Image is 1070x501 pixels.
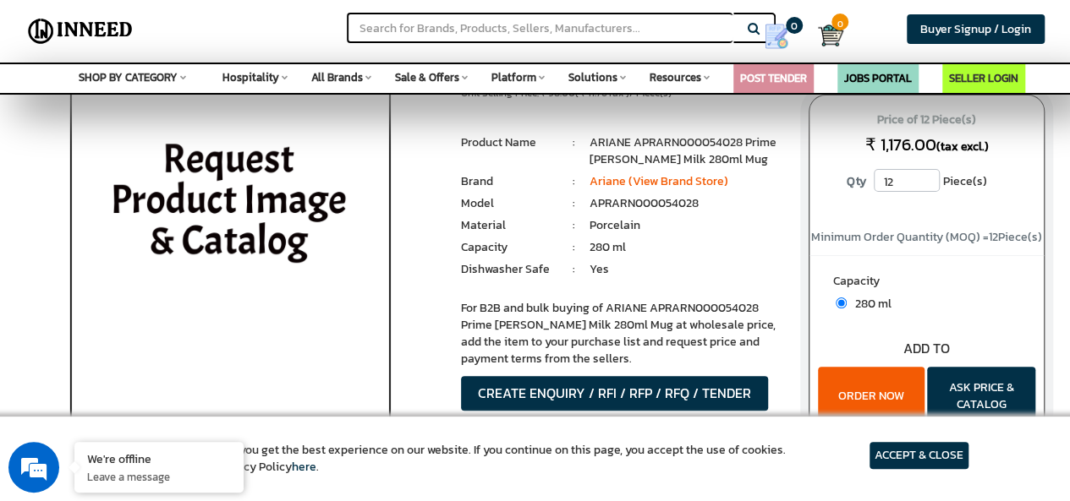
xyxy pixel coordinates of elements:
[292,458,316,476] a: here
[395,69,459,85] span: Sale & Offers
[461,300,784,368] p: For B2B and bulk buying of ARIANE APRARN000054028 Prime [PERSON_NAME] Milk 280ml Mug at wholesale...
[347,13,733,43] input: Search for Brands, Products, Sellers, Manufacturers...
[831,14,848,30] span: 0
[87,450,231,466] div: We're offline
[461,195,557,212] li: Model
[79,69,178,85] span: SHOP BY CATEGORY
[102,442,786,476] article: We use cookies to ensure you get the best experience on our website. If you continue on this page...
[557,195,590,212] li: :
[568,69,617,85] span: Solutions
[491,69,536,85] span: Platform
[590,134,783,168] li: ARIANE APRARN000054028 Prime [PERSON_NAME] Milk 280ml Mug
[650,69,701,85] span: Resources
[590,239,783,256] li: 280 ml
[927,367,1035,426] button: ASK PRICE & CATALOG
[786,17,803,34] span: 0
[748,17,817,56] a: my Quotes 0
[920,20,1031,38] span: Buyer Signup / Login
[936,138,989,155] span: (tax excl.)
[818,23,843,48] img: Cart
[23,10,138,52] img: Inneed.Market
[764,24,789,49] img: Show My Quotes
[809,339,1044,358] div: ADD TO
[461,134,557,151] li: Product Name
[461,376,768,411] button: CREATE ENQUIRY / RFI / RFP / RFQ / TENDER
[590,172,728,190] a: Ariane (View Brand Store)
[811,228,1042,246] span: Minimum Order Quantity (MOQ) = Piece(s)
[818,17,829,54] a: Cart 0
[461,217,557,234] li: Material
[907,14,1045,44] a: Buyer Signup / Login
[826,106,1028,133] span: Price of 12 Piece(s)
[557,173,590,190] li: :
[590,217,783,234] li: Porcelain
[461,239,557,256] li: Capacity
[590,195,783,212] li: APRARN000054028
[311,69,363,85] span: All Brands
[844,70,912,86] a: JOBS PORTAL
[461,261,557,278] li: Dishwasher Safe
[870,442,968,469] article: ACCEPT & CLOSE
[949,70,1018,86] a: SELLER LOGIN
[557,217,590,234] li: :
[461,173,557,190] li: Brand
[557,134,590,151] li: :
[33,52,428,475] img: ARIANE MILK MUG CRUZ 280 ml
[87,469,231,484] p: Leave a message
[557,261,590,278] li: :
[942,169,986,194] span: Piece(s)
[557,239,590,256] li: :
[838,169,874,194] label: Qty
[865,132,936,157] span: ₹ 1,176.00
[833,273,1020,294] label: Capacity
[818,367,925,426] button: ORDER NOW
[590,261,783,278] li: Yes
[740,70,807,86] a: POST TENDER
[847,295,892,313] span: 280 ml
[989,228,998,246] span: 12
[222,69,279,85] span: Hospitality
